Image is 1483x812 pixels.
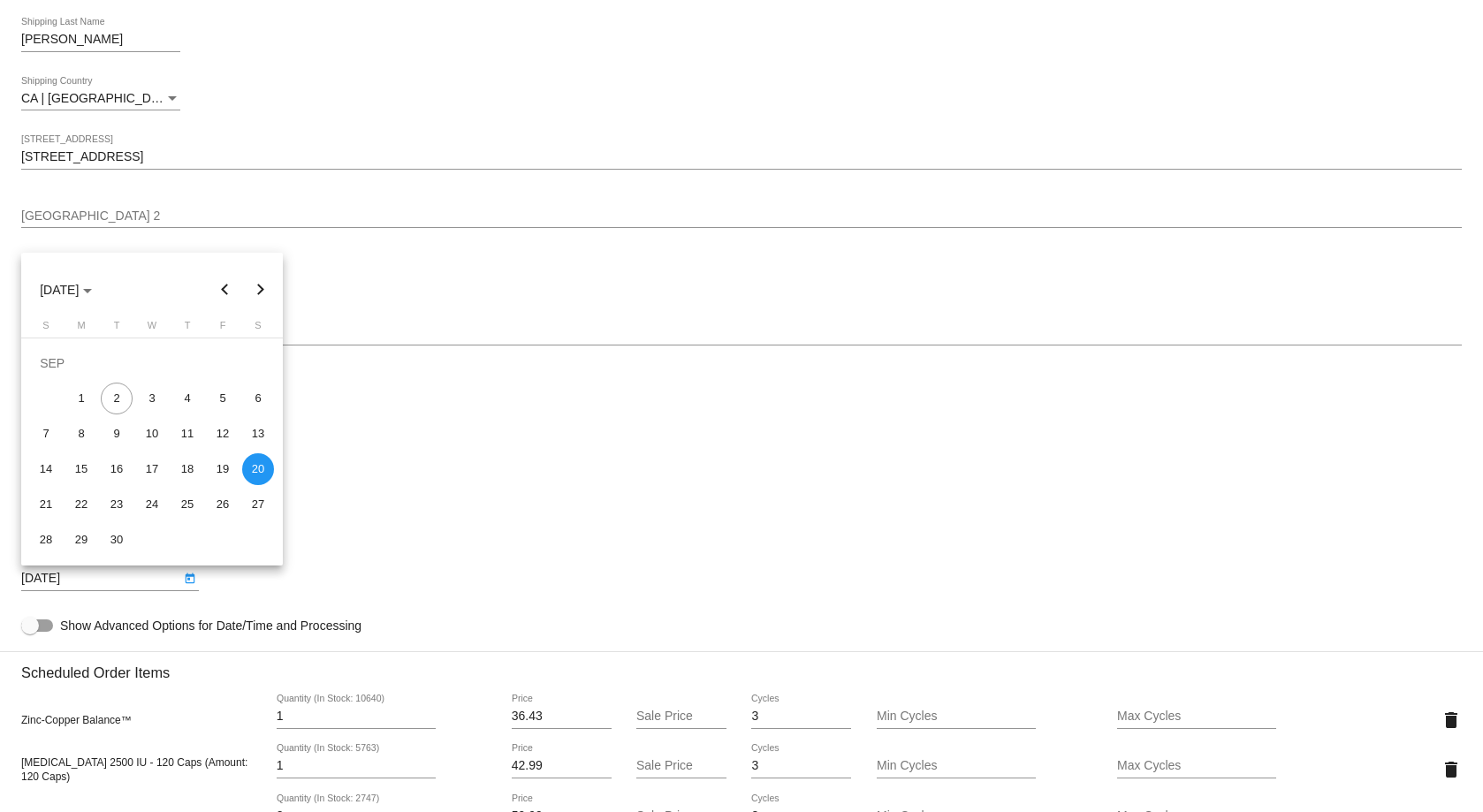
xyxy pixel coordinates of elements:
[134,452,170,487] td: September 17, 2025
[240,416,276,452] td: September 13, 2025
[30,453,62,485] div: 14
[207,383,239,414] div: 5
[40,283,92,297] span: [DATE]
[134,381,170,416] td: September 3, 2025
[171,383,203,414] div: 4
[64,381,99,416] td: September 1, 2025
[240,487,276,522] td: September 27, 2025
[136,453,168,485] div: 17
[65,489,97,520] div: 22
[28,452,64,487] td: September 14, 2025
[28,320,64,338] th: Sunday
[101,453,133,485] div: 16
[205,381,240,416] td: September 5, 2025
[30,418,62,450] div: 7
[205,416,240,452] td: September 12, 2025
[171,453,203,485] div: 18
[171,489,203,520] div: 25
[170,487,205,522] td: September 25, 2025
[240,452,276,487] td: September 20, 2025
[30,524,62,556] div: 28
[208,272,243,307] button: Previous month
[242,489,274,520] div: 27
[205,452,240,487] td: September 19, 2025
[136,383,168,414] div: 3
[136,489,168,520] div: 24
[240,381,276,416] td: September 6, 2025
[242,383,274,414] div: 6
[28,416,64,452] td: September 7, 2025
[243,272,278,307] button: Next month
[136,418,168,450] div: 10
[64,452,99,487] td: September 15, 2025
[99,522,134,558] td: September 30, 2025
[242,418,274,450] div: 13
[101,489,133,520] div: 23
[101,383,133,414] div: 2
[207,489,239,520] div: 26
[64,522,99,558] td: September 29, 2025
[64,487,99,522] td: September 22, 2025
[207,453,239,485] div: 19
[99,452,134,487] td: September 16, 2025
[170,452,205,487] td: September 18, 2025
[170,416,205,452] td: September 11, 2025
[205,487,240,522] td: September 26, 2025
[242,453,274,485] div: 20
[207,418,239,450] div: 12
[170,381,205,416] td: September 4, 2025
[171,418,203,450] div: 11
[99,320,134,338] th: Tuesday
[99,416,134,452] td: September 9, 2025
[30,489,62,520] div: 21
[240,320,276,338] th: Saturday
[134,487,170,522] td: September 24, 2025
[205,320,240,338] th: Friday
[28,487,64,522] td: September 21, 2025
[101,418,133,450] div: 9
[64,320,99,338] th: Monday
[28,522,64,558] td: September 28, 2025
[134,320,170,338] th: Wednesday
[64,416,99,452] td: September 8, 2025
[101,524,133,556] div: 30
[65,524,97,556] div: 29
[65,453,97,485] div: 15
[99,381,134,416] td: September 2, 2025
[170,320,205,338] th: Thursday
[65,418,97,450] div: 8
[65,383,97,414] div: 1
[134,416,170,452] td: September 10, 2025
[28,345,276,381] td: SEP
[99,487,134,522] td: September 23, 2025
[26,272,106,307] button: Choose month and year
